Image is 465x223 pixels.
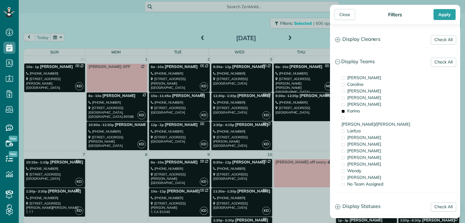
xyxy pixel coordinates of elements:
[431,58,456,67] a: Check All
[431,202,456,212] a: Check All
[347,82,363,87] span: Carolina
[347,95,381,100] span: [PERSON_NAME]
[347,141,381,147] span: [PERSON_NAME]
[347,168,361,173] span: Wendy
[347,88,381,94] span: [PERSON_NAME]
[347,161,381,167] span: [PERSON_NAME]
[347,135,381,140] span: [PERSON_NAME]
[431,35,456,44] a: Check All
[330,199,460,214] a: Display Statuses
[347,175,381,180] span: [PERSON_NAME]
[347,155,381,160] span: [PERSON_NAME]
[386,11,404,18] div: Filters
[347,148,381,154] span: [PERSON_NAME]
[347,108,360,114] span: Karina
[9,136,18,142] span: New
[335,9,355,20] div: Close
[347,181,383,187] span: No Team Assigned
[347,102,381,107] span: [PERSON_NAME]
[330,32,460,47] a: Display Cleaners
[330,54,460,69] a: Display Teams
[347,128,361,134] span: Laritza
[347,75,381,80] span: [PERSON_NAME]
[341,121,410,127] span: [PERSON_NAME]/[PERSON_NAME]
[9,151,18,157] span: New
[434,9,456,20] div: Apply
